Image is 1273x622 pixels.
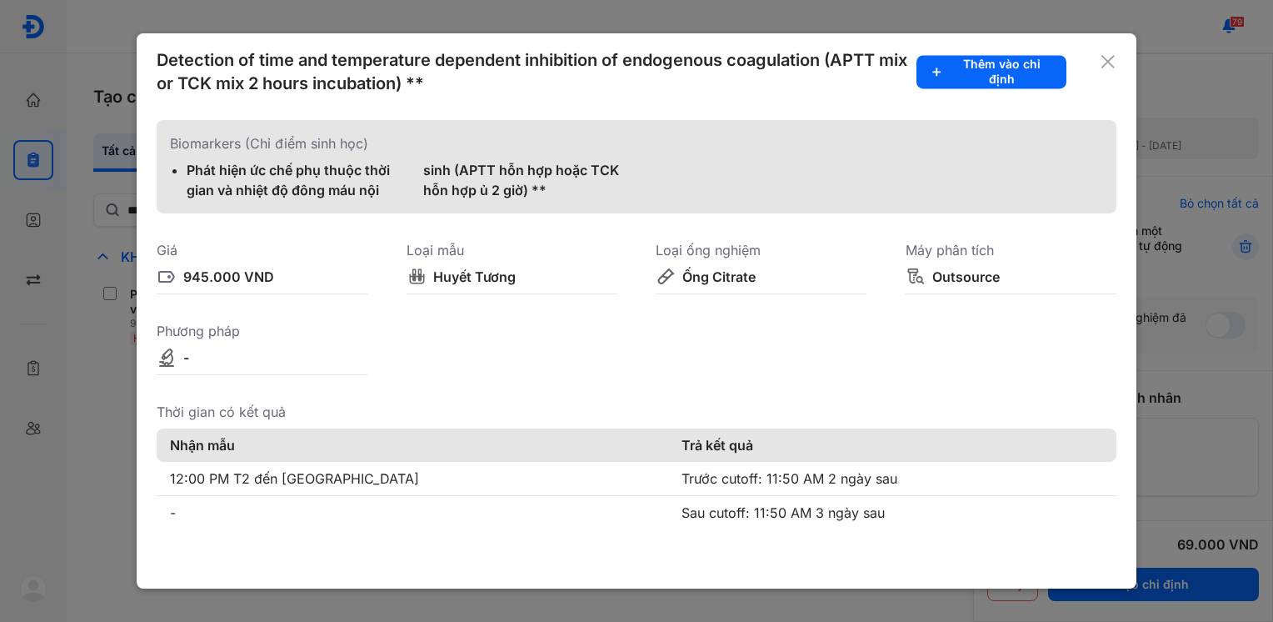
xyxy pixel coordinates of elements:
[916,55,1066,88] button: Thêm vào chỉ định
[668,429,1116,462] th: Trả kết quả
[157,321,367,341] div: Phương pháp
[157,429,668,462] th: Nhận mẫu
[157,496,668,530] td: -
[932,267,1000,287] div: Outsource
[157,48,916,95] div: Detection of time and temperature dependent inhibition of endogenous coagulation (APTT mix or TCK...
[906,240,1116,260] div: Máy phân tích
[682,267,756,287] div: Ống Citrate
[656,240,866,260] div: Loại ống nghiệm
[170,133,1103,153] div: Biomarkers (Chỉ điểm sinh học)
[157,240,367,260] div: Giá
[668,496,1116,530] td: Sau cutoff: 11:50 AM 3 ngày sau
[668,462,1116,496] td: Trước cutoff: 11:50 AM 2 ngày sau
[157,402,1116,422] div: Thời gian có kết quả
[183,267,274,287] div: 945.000 VND
[183,348,189,368] div: -
[433,267,516,287] div: Huyết Tương
[407,240,617,260] div: Loại mẫu
[187,160,630,200] div: Phát hiện ức chế phụ thuộc thời gian và nhiệt độ đông máu nội sinh (APTT hỗn hợp hoặc TCK hỗn hợp...
[157,462,668,496] td: 12:00 PM T2 đến [GEOGRAPHIC_DATA]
